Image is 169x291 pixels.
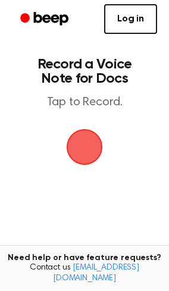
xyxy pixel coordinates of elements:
a: Beep [12,8,79,31]
img: Beep Logo [67,129,102,165]
span: Contact us [7,263,162,284]
a: Log in [104,4,157,34]
p: Tap to Record. [21,95,148,110]
h1: Record a Voice Note for Docs [21,57,148,86]
a: [EMAIL_ADDRESS][DOMAIN_NAME] [53,264,139,283]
